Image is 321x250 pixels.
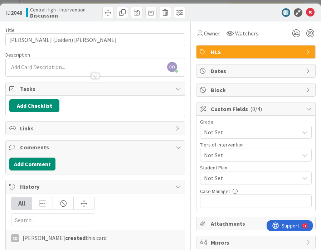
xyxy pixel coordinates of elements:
[204,127,296,137] span: Not Set
[36,3,40,9] div: 9+
[200,142,312,147] div: Tiers of Intervention
[200,119,312,124] div: Grade
[5,52,30,58] span: Description
[9,158,55,170] button: Add Comment
[211,67,302,75] span: Dates
[20,182,172,191] span: History
[15,1,33,10] span: Support
[20,85,172,93] span: Tasks
[211,219,302,228] span: Attachments
[20,124,172,133] span: Links
[23,234,107,242] span: [PERSON_NAME] this card
[235,29,258,38] span: Watchers
[11,213,94,226] input: Search...
[5,27,15,33] label: Title
[200,165,312,170] div: Student Plan
[30,7,86,13] span: Central High - Intervention
[200,188,230,194] label: Case Manager
[20,143,172,152] span: Comments
[11,234,19,242] div: CB
[30,13,86,18] b: Discussion
[204,29,220,38] span: Owner
[211,238,302,247] span: Mirrors
[5,8,22,17] span: ID
[204,150,296,160] span: Not Set
[65,234,86,241] b: created
[250,105,262,112] span: ( 0/4 )
[211,48,302,56] span: HLS
[11,9,22,16] b: 2048
[211,86,302,94] span: Block
[9,99,59,112] button: Add Checklist
[5,33,185,46] input: type card name here...
[167,62,177,72] span: CB
[211,105,302,113] span: Custom Fields
[204,174,299,182] span: Not Set
[11,197,32,210] div: All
